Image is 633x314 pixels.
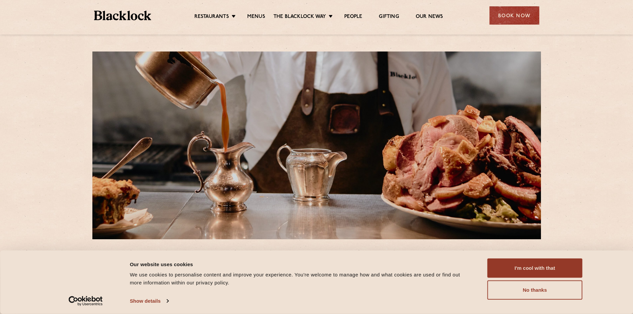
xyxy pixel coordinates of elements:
[273,14,326,21] a: The Blacklock Way
[130,260,473,268] div: Our website uses cookies
[487,280,582,300] button: No thanks
[56,296,115,306] a: Usercentrics Cookiebot - opens in a new window
[247,14,265,21] a: Menus
[344,14,362,21] a: People
[416,14,443,21] a: Our News
[194,14,229,21] a: Restaurants
[487,259,582,278] button: I'm cool with that
[489,6,539,25] div: Book Now
[130,271,473,287] div: We use cookies to personalise content and improve your experience. You're welcome to manage how a...
[130,296,168,306] a: Show details
[379,14,399,21] a: Gifting
[94,11,152,20] img: BL_Textured_Logo-footer-cropped.svg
